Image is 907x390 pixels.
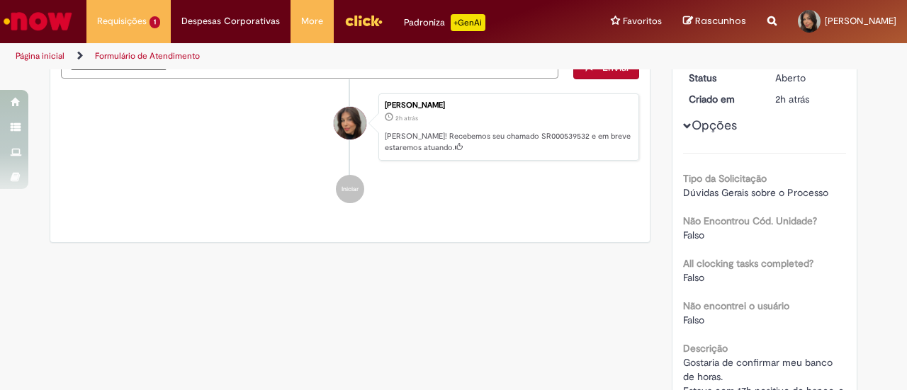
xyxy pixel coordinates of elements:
[683,314,704,326] span: Falso
[61,93,639,161] li: Ana Carolina Barbosa Goncalves
[683,186,828,199] span: Dúvidas Gerais sobre o Processo
[683,15,746,28] a: Rascunhos
[395,114,418,122] time: 28/08/2025 14:42:52
[451,14,485,31] p: +GenAi
[1,7,74,35] img: ServiceNow
[602,61,630,74] span: Enviar
[395,114,418,122] span: 2h atrás
[683,172,767,185] b: Tipo da Solicitação
[334,107,366,139] div: Ana Carolina Barbosa Goncalves
[61,79,639,218] ul: Histórico de tíquete
[775,92,841,106] div: 28/08/2025 14:42:52
[11,43,594,69] ul: Trilhas de página
[825,15,896,27] span: [PERSON_NAME]
[404,14,485,31] div: Padroniza
[16,50,64,62] a: Página inicial
[683,229,704,241] span: Falso
[97,14,147,28] span: Requisições
[150,16,160,28] span: 1
[385,101,631,110] div: [PERSON_NAME]
[95,50,200,62] a: Formulário de Atendimento
[678,71,765,85] dt: Status
[683,271,704,284] span: Falso
[623,14,662,28] span: Favoritos
[344,10,383,31] img: click_logo_yellow_360x200.png
[181,14,280,28] span: Despesas Corporativas
[695,14,746,28] span: Rascunhos
[678,92,765,106] dt: Criado em
[301,14,323,28] span: More
[775,71,841,85] div: Aberto
[775,93,809,105] time: 28/08/2025 14:42:52
[683,342,728,355] b: Descrição
[683,257,813,270] b: All clocking tasks completed?
[775,93,809,105] span: 2h atrás
[683,299,789,312] b: Não encontrei o usuário
[683,214,817,227] b: Não Encontrou Cód. Unidade?
[385,131,631,153] p: [PERSON_NAME]! Recebemos seu chamado SR000539532 e em breve estaremos atuando.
